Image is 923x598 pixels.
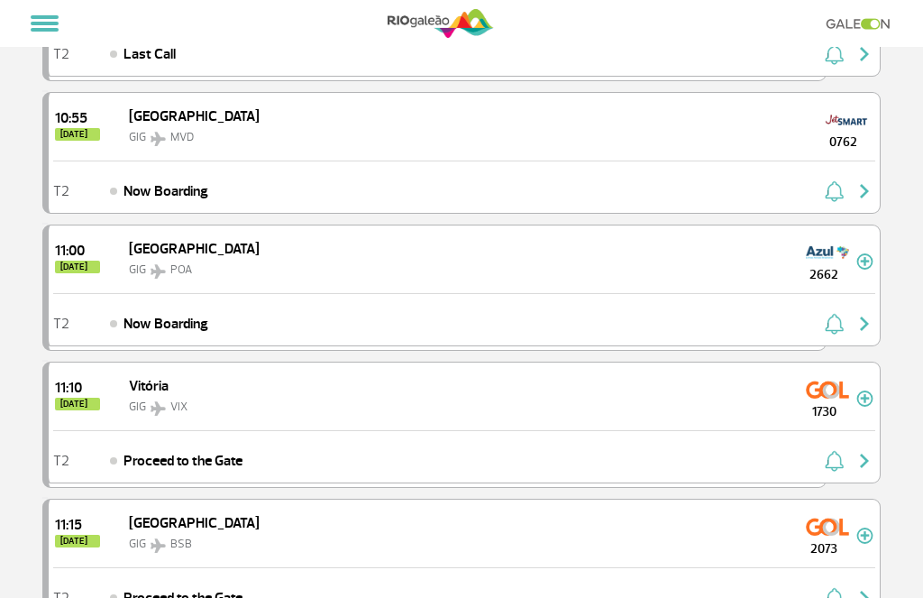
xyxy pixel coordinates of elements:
[810,133,875,152] span: 0762
[55,244,100,258] span: 2025-08-27 11:00:00
[53,185,69,198] span: T2
[791,539,856,558] span: 2073
[825,313,844,335] img: sino-painel-voo.svg
[55,128,100,141] span: [DATE]
[53,317,69,330] span: T2
[53,48,69,60] span: T2
[129,130,146,144] span: GIG
[856,253,873,270] img: mais-info-painel-voo.svg
[123,450,242,472] span: Proceed to the Gate
[129,107,260,125] span: [GEOGRAPHIC_DATA]
[854,313,875,335] img: seta-direita-painel-voo.svg
[129,514,260,532] span: [GEOGRAPHIC_DATA]
[55,111,100,125] span: 2025-08-27 10:55:00
[55,535,100,547] span: [DATE]
[53,455,69,467] span: T2
[825,450,844,472] img: sino-painel-voo.svg
[854,180,875,202] img: seta-direita-painel-voo.svg
[55,398,100,410] span: [DATE]
[129,262,146,277] span: GIG
[806,238,849,267] img: Azul Linhas Aéreas
[170,130,194,144] span: MVD
[825,106,868,134] img: JetSMART Airlines
[123,180,208,202] span: Now Boarding
[129,377,169,395] span: Vitória
[854,450,875,472] img: seta-direita-painel-voo.svg
[129,537,146,551] span: GIG
[170,400,187,414] span: VIX
[856,391,873,407] img: mais-info-painel-voo.svg
[55,381,100,395] span: 2025-08-27 11:10:00
[825,43,844,65] img: sino-painel-voo.svg
[55,518,100,532] span: 2025-08-27 11:15:00
[55,261,100,273] span: [DATE]
[170,537,192,551] span: BSB
[806,512,849,541] img: GOL Transportes Aereos
[123,43,176,65] span: Last Call
[791,402,856,421] span: 1730
[129,400,146,414] span: GIG
[854,43,875,65] img: seta-direita-painel-voo.svg
[170,262,192,277] span: POA
[123,313,208,335] span: Now Boarding
[791,265,856,284] span: 2662
[825,180,844,202] img: sino-painel-voo.svg
[856,528,873,544] img: mais-info-painel-voo.svg
[129,240,260,258] span: [GEOGRAPHIC_DATA]
[806,375,849,404] img: GOL Transportes Aereos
